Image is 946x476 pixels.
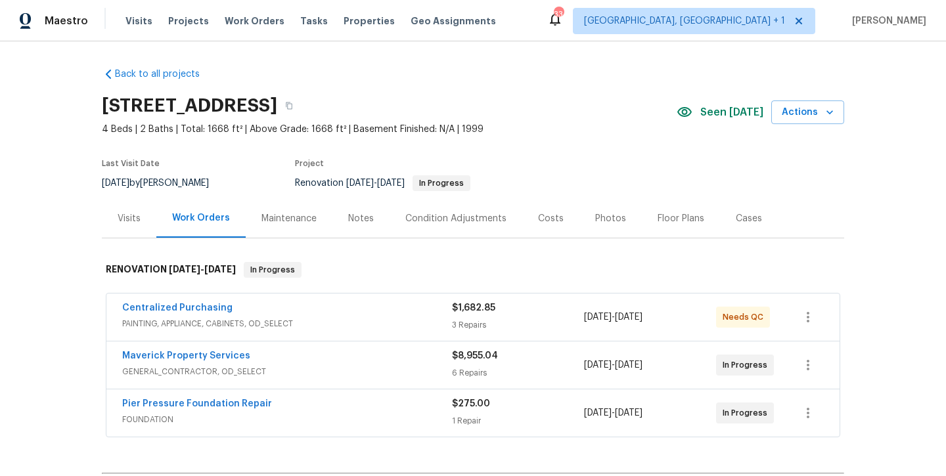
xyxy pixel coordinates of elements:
span: [DATE] [204,265,236,274]
span: [GEOGRAPHIC_DATA], [GEOGRAPHIC_DATA] + 1 [584,14,785,28]
div: Costs [538,212,564,225]
div: Maintenance [261,212,317,225]
span: [DATE] [377,179,405,188]
span: [DATE] [584,408,612,418]
div: Floor Plans [658,212,704,225]
span: Properties [344,14,395,28]
a: Maverick Property Services [122,351,250,360]
span: Projects [168,14,209,28]
span: Visits [125,14,152,28]
span: [DATE] [615,408,642,418]
div: Work Orders [172,211,230,225]
span: PAINTING, APPLIANCE, CABINETS, OD_SELECT [122,317,452,330]
span: Work Orders [225,14,284,28]
span: - [584,358,642,372]
div: 6 Repairs [452,366,584,379]
div: 33 [554,8,563,21]
span: [PERSON_NAME] [847,14,926,28]
div: Condition Adjustments [405,212,507,225]
span: [DATE] [584,360,612,370]
span: $275.00 [452,399,490,408]
span: Project [295,160,324,167]
span: - [169,265,236,274]
span: Seen [DATE] [700,106,763,119]
span: [DATE] [169,265,200,274]
span: $8,955.04 [452,351,498,360]
button: Copy Address [277,94,301,118]
span: FOUNDATION [122,413,452,426]
span: - [584,406,642,420]
span: GENERAL_CONTRACTOR, OD_SELECT [122,365,452,378]
div: 3 Repairs [452,318,584,332]
div: Visits [118,212,141,225]
span: [DATE] [102,179,129,188]
span: In Progress [723,358,773,372]
span: Renovation [295,179,470,188]
span: [DATE] [584,313,612,322]
span: Needs QC [723,311,769,324]
div: by [PERSON_NAME] [102,175,225,191]
span: Maestro [45,14,88,28]
h6: RENOVATION [106,262,236,278]
span: 4 Beds | 2 Baths | Total: 1668 ft² | Above Grade: 1668 ft² | Basement Finished: N/A | 1999 [102,123,677,136]
a: Centralized Purchasing [122,303,233,313]
div: Photos [595,212,626,225]
a: Back to all projects [102,68,228,81]
div: 1 Repair [452,414,584,427]
button: Actions [771,100,844,125]
div: Notes [348,212,374,225]
span: In Progress [723,406,773,420]
div: Cases [736,212,762,225]
span: [DATE] [615,360,642,370]
span: $1,682.85 [452,303,495,313]
span: Actions [782,104,834,121]
span: In Progress [245,263,300,276]
h2: [STREET_ADDRESS] [102,99,277,112]
span: - [584,311,642,324]
div: RENOVATION [DATE]-[DATE]In Progress [102,249,844,291]
span: Tasks [300,16,328,26]
a: Pier Pressure Foundation Repair [122,399,272,408]
span: [DATE] [615,313,642,322]
span: Last Visit Date [102,160,160,167]
span: [DATE] [346,179,374,188]
span: In Progress [414,179,469,187]
span: - [346,179,405,188]
span: Geo Assignments [411,14,496,28]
